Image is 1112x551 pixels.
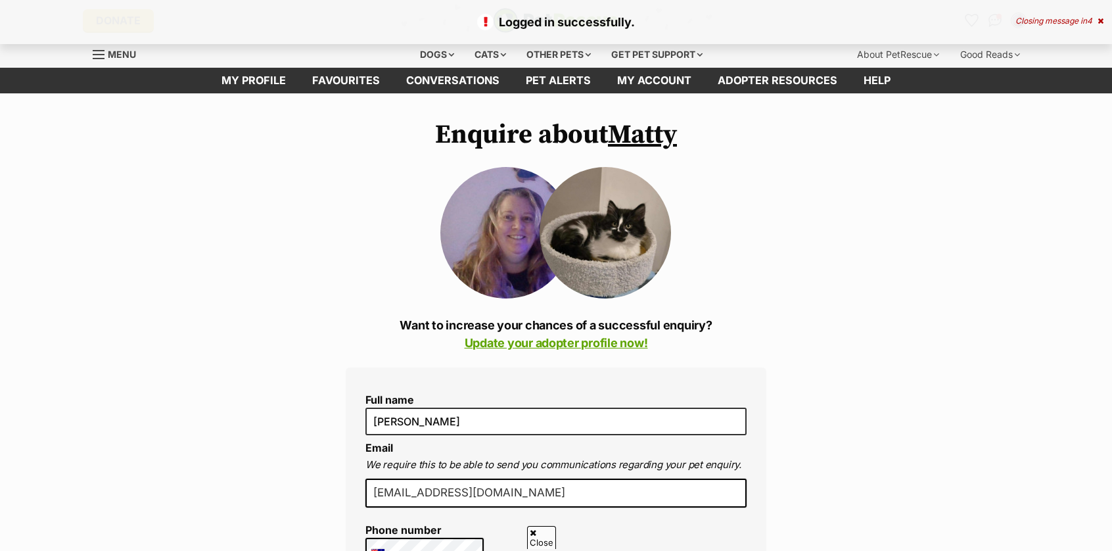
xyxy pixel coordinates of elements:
[411,41,463,68] div: Dogs
[365,441,393,454] label: Email
[93,41,145,65] a: Menu
[208,68,299,93] a: My profile
[393,68,513,93] a: conversations
[465,41,515,68] div: Cats
[346,316,766,352] p: Want to increase your chances of a successful enquiry?
[108,49,136,60] span: Menu
[848,41,948,68] div: About PetRescue
[951,41,1029,68] div: Good Reads
[465,336,648,350] a: Update your adopter profile now!
[602,41,712,68] div: Get pet support
[365,408,747,435] input: E.g. Jimmy Chew
[365,458,747,473] p: We require this to be able to send you communications regarding your pet enquiry.
[517,41,600,68] div: Other pets
[604,68,705,93] a: My account
[365,524,484,536] label: Phone number
[608,118,677,151] a: Matty
[365,394,747,406] label: Full name
[527,526,556,549] span: Close
[440,167,572,299] img: idd1qczmllnji4vodnnz.jpg
[540,167,671,299] img: Matty
[346,120,766,150] h1: Enquire about
[705,68,850,93] a: Adopter resources
[299,68,393,93] a: Favourites
[513,68,604,93] a: Pet alerts
[850,68,904,93] a: Help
